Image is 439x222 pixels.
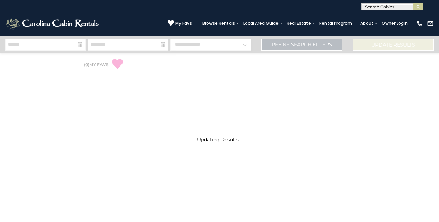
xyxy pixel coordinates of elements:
[5,17,101,30] img: White-1-2.png
[175,20,192,27] span: My Favs
[168,20,192,27] a: My Favs
[240,19,282,28] a: Local Area Guide
[316,19,355,28] a: Rental Program
[357,19,377,28] a: About
[378,19,411,28] a: Owner Login
[416,20,423,27] img: phone-regular-white.png
[283,19,314,28] a: Real Estate
[427,20,434,27] img: mail-regular-white.png
[199,19,238,28] a: Browse Rentals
